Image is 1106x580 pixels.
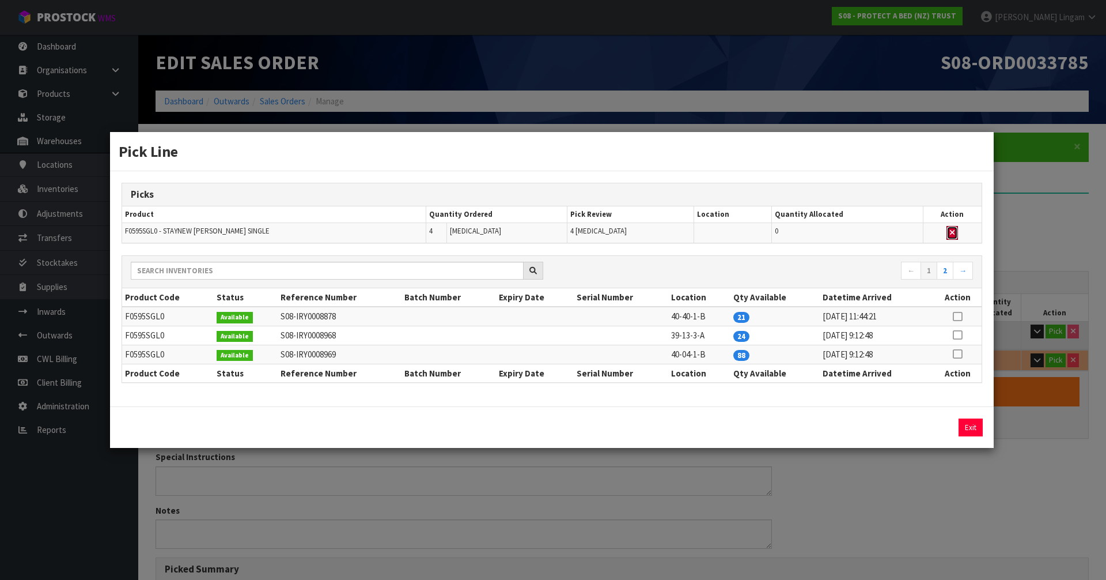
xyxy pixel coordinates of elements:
[125,226,270,236] span: F0595SGL0 - STAYNEW [PERSON_NAME] SINGLE
[730,288,820,307] th: Qty Available
[694,206,771,223] th: Location
[122,206,426,223] th: Product
[131,189,973,200] h3: Picks
[122,288,214,307] th: Product Code
[953,262,973,280] a: →
[450,226,501,236] span: [MEDICAL_DATA]
[496,364,574,382] th: Expiry Date
[122,326,214,345] td: F0595SGL0
[214,364,277,382] th: Status
[733,350,749,361] span: 88
[278,307,402,326] td: S08-IRY0008878
[217,331,253,342] span: Available
[668,326,730,345] td: 39-13-3-A
[820,326,933,345] td: [DATE] 9:12:48
[933,364,982,382] th: Action
[217,350,253,361] span: Available
[122,364,214,382] th: Product Code
[560,262,973,282] nav: Page navigation
[574,364,668,382] th: Serial Number
[772,206,923,223] th: Quantity Allocated
[730,364,820,382] th: Qty Available
[937,262,953,280] a: 2
[921,262,937,280] a: 1
[402,364,496,382] th: Batch Number
[959,419,983,436] button: Exit
[496,288,574,307] th: Expiry Date
[217,312,253,323] span: Available
[402,288,496,307] th: Batch Number
[574,288,668,307] th: Serial Number
[278,345,402,364] td: S08-IRY0008969
[426,206,567,223] th: Quantity Ordered
[668,345,730,364] td: 40-04-1-B
[278,288,402,307] th: Reference Number
[733,331,749,342] span: 24
[733,312,749,323] span: 21
[820,364,933,382] th: Datetime Arrived
[820,345,933,364] td: [DATE] 9:12:48
[570,226,627,236] span: 4 [MEDICAL_DATA]
[820,307,933,326] td: [DATE] 11:44:21
[429,226,433,236] span: 4
[122,345,214,364] td: F0595SGL0
[278,326,402,345] td: S08-IRY0008968
[923,206,982,223] th: Action
[901,262,921,280] a: ←
[820,288,933,307] th: Datetime Arrived
[119,141,985,162] h3: Pick Line
[668,364,730,382] th: Location
[933,288,982,307] th: Action
[214,288,277,307] th: Status
[122,307,214,326] td: F0595SGL0
[775,226,778,236] span: 0
[668,307,730,326] td: 40-40-1-B
[567,206,694,223] th: Pick Review
[131,262,524,280] input: Search inventories
[278,364,402,382] th: Reference Number
[668,288,730,307] th: Location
